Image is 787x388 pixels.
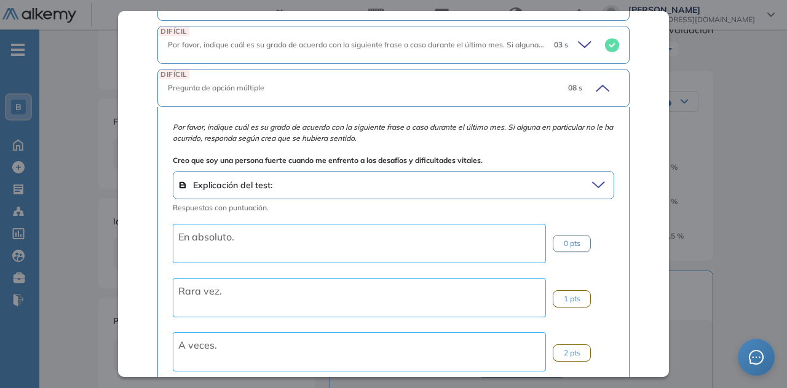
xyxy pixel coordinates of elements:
span: Explicación del test: [178,176,382,194]
span: Rara vez. [178,285,222,297]
span: 08 s [568,82,582,93]
span: 0 pts [564,238,580,249]
span: A veces. [178,339,217,351]
span: DIFÍCIL [158,26,189,36]
i: Por favor, indique cuál es su grado de acuerdo con la siguiente frase o caso durante el último me... [173,122,613,143]
b: Creo que soy una persona fuerte cuando me enfrento a los desafíos y dificultades vitales. [173,156,483,165]
span: 2 pts [564,347,580,358]
div: Pregunta de opción múltiple [168,82,558,93]
span: DIFÍCIL [158,69,189,79]
span: 03 s [554,39,568,50]
span: Respuestas con puntuación. [173,203,269,212]
span: En absoluto. [178,231,234,243]
span: 1 pts [564,293,580,304]
span: message [749,350,764,365]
